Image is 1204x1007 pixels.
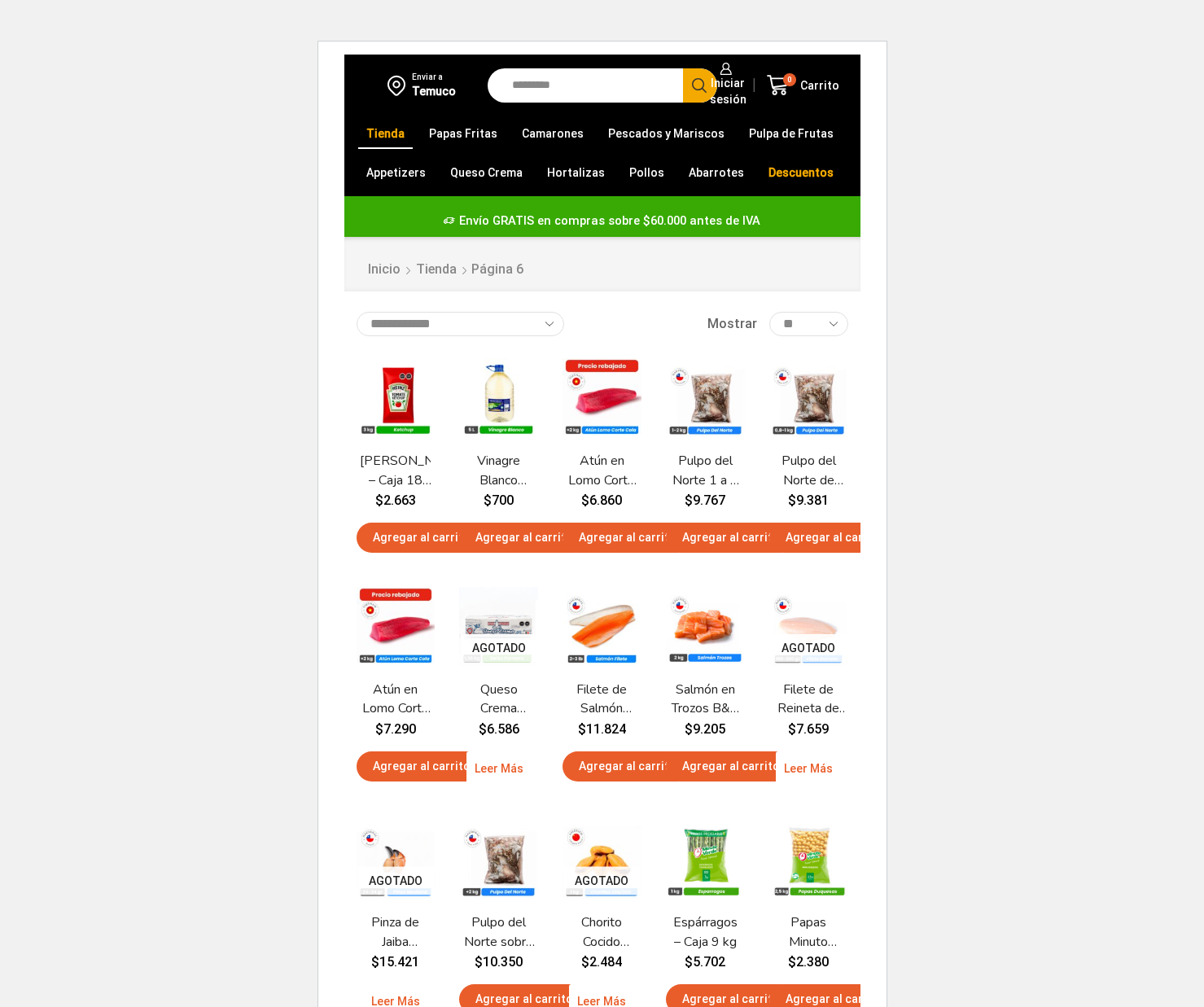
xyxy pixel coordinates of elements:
[685,954,693,970] span: $
[375,721,416,737] bdi: 7.290
[415,261,458,279] a: Tienda
[484,493,492,508] span: $
[387,72,412,99] img: address-field-icon.svg
[581,954,589,970] span: $
[466,751,532,786] a: Leé más sobre “Queso Crema Swiss Farmers 1,36 kg - Caja 13,6 kg”
[685,721,725,737] bdi: 9.205
[375,721,383,737] span: $
[666,523,796,553] a: Agregar al carrito: “Pulpo del Norte 1 a 2 kg - Super Prime - Caja 15 kg”
[581,493,589,508] span: $
[788,721,796,737] span: $
[567,913,637,951] a: Chorito Cocido 200/300 – Caja 10 kg
[563,751,693,782] a: Agregar al carrito: “Filete de Salmón Salar 2-3 lb - Super Prime - Caja 10 kg”
[702,55,746,116] a: Iniciar sesión
[600,118,733,149] a: Pescados y Mariscos
[421,118,506,149] a: Papas Fritas
[788,954,796,970] span: $
[685,721,693,737] span: $
[685,493,693,508] span: $
[371,954,379,970] span: $
[357,312,564,336] select: Pedido de la tienda
[683,68,717,103] button: Search button
[567,452,637,489] a: Atún en Lomo Corte Cola sobre 2 kg – Silver – Caja 20 kg
[367,261,401,279] a: Inicio
[581,954,622,970] bdi: 2.484
[769,523,900,553] a: Agregar al carrito: “Pulpo del Norte de 0,8 a 1 kg - Super Prime - Caja 15 kg”
[484,493,514,508] bdi: 700
[371,954,419,970] bdi: 15.421
[707,315,757,334] span: Mostrar
[471,261,523,277] span: Página 6
[459,523,589,553] a: Agregar al carrito: “Vinagre Blanco Traverso - Caja 20 litros”
[375,493,416,508] bdi: 2.663
[681,157,752,188] a: Abarrotes
[479,721,519,737] bdi: 6.586
[670,913,741,951] a: Espárragos – Caja 9 kg
[788,493,796,508] span: $
[666,751,796,782] a: Agregar al carrito: “Salmón en Trozos B&P – Caja 10 kg”
[763,66,844,104] a: 0 Carrito
[788,493,829,508] bdi: 9.381
[375,493,383,508] span: $
[479,721,487,737] span: $
[360,913,431,951] a: Pinza de Jaiba Mediana – Caja 5 kg
[367,249,527,280] nav: Breadcrumb
[741,118,842,149] a: Pulpa de Frutas
[357,523,487,553] a: Agregar al carrito: “Ketchup Heinz - Caja 18 kilos”
[581,493,622,508] bdi: 6.860
[563,523,693,553] a: Agregar al carrito: “Atún en Lomo Corte Cola sobre 2 kg - Silver - Caja 20 kg”
[357,751,487,782] a: Agregar al carrito: “Atún en Lomo Corte Cola sobre 2 kg - Gold – Caja 20 kg”
[358,157,434,188] a: Appetizers
[578,721,586,737] span: $
[563,867,640,895] p: Agotado
[539,157,613,188] a: Hortalizas
[463,913,534,951] a: Pulpo del Norte sobre 2 kg – Super Prime – Caja 15 kg
[788,721,829,737] bdi: 7.659
[578,721,626,737] bdi: 11.824
[670,681,741,718] a: Salmón en Trozos B&P – Caja 10 kg
[796,77,839,94] span: Carrito
[412,83,456,99] div: Temuco
[670,452,741,489] a: Pulpo del Norte 1 a 2 kg – Super Prime – Caja 15 kg
[788,954,829,970] bdi: 2.380
[463,452,534,489] a: Vinagre Blanco [PERSON_NAME] – Caja 20 litros
[776,751,841,786] a: Leé más sobre “Filete de Reineta de 100 a 300 gr - Caja 8 kg”
[760,157,842,188] a: Descuentos
[360,452,431,489] a: [PERSON_NAME] – Caja 18 kilos
[463,681,534,718] a: Queso Crema Swiss Farmers 1,36 kg – Caja 13,6 kg
[442,157,531,188] a: Queso Crema
[773,681,844,718] a: Filete de Reineta de 100 a 300 gr – Caja 8 kg
[357,867,434,895] p: Agotado
[773,913,844,951] a: Papas Minuto Verde Duquesas – Caja de 10 kg
[358,118,413,149] a: Tienda
[514,118,592,149] a: Camarones
[475,954,483,970] span: $
[706,75,746,107] span: Iniciar sesión
[685,493,725,508] bdi: 9.767
[461,634,537,663] p: Agotado
[621,157,672,188] a: Pollos
[360,681,431,718] a: Atún en Lomo Corte Cola sobre 2 kg – Gold – Caja 20 kg
[412,72,456,83] div: Enviar a
[475,954,523,970] bdi: 10.350
[770,634,847,663] p: Agotado
[685,954,725,970] bdi: 5.702
[567,681,637,718] a: Filete de Salmón Salar 2-3 lb – Super Prime – Caja 10 kg
[773,452,844,489] a: Pulpo del Norte de 0,8 a 1 kg – Super Prime – Caja 15 kg
[783,73,796,86] span: 0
